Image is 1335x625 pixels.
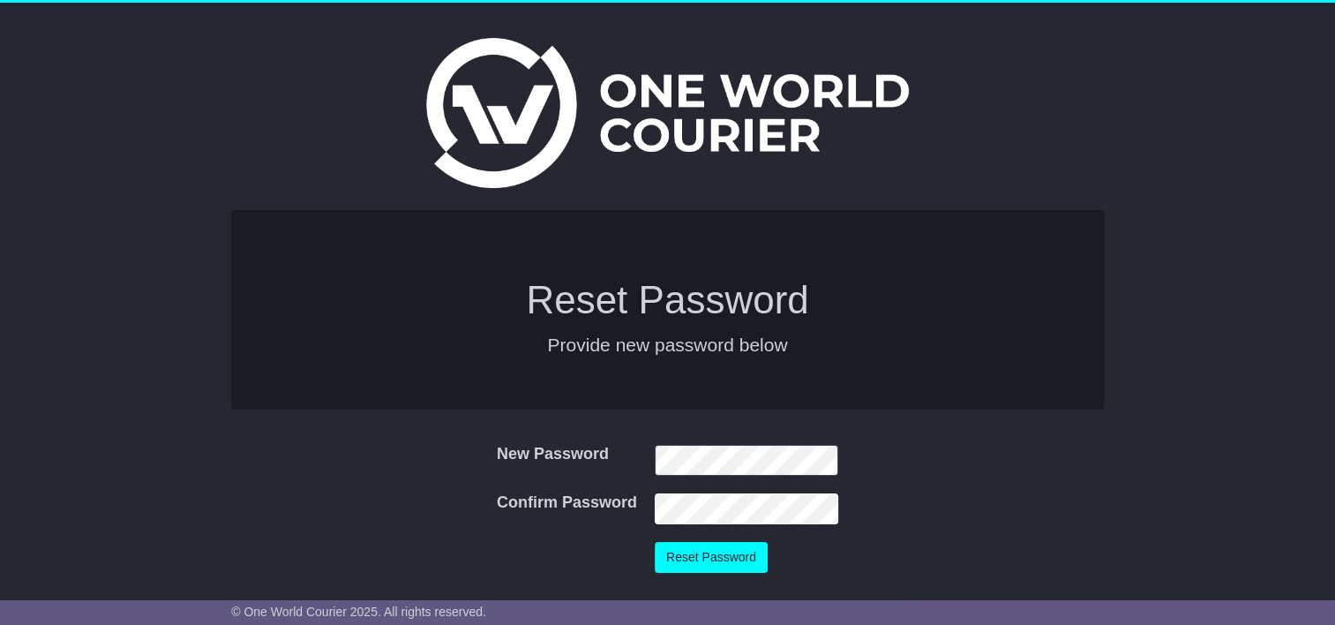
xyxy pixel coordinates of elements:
[249,332,1086,358] p: Provide new password below
[231,605,486,619] span: © One World Courier 2025. All rights reserved.
[497,445,609,464] label: New Password
[655,542,768,573] button: Reset Password
[497,493,637,513] label: Confirm Password
[426,38,908,188] img: One World
[249,279,1086,321] h1: Reset Password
